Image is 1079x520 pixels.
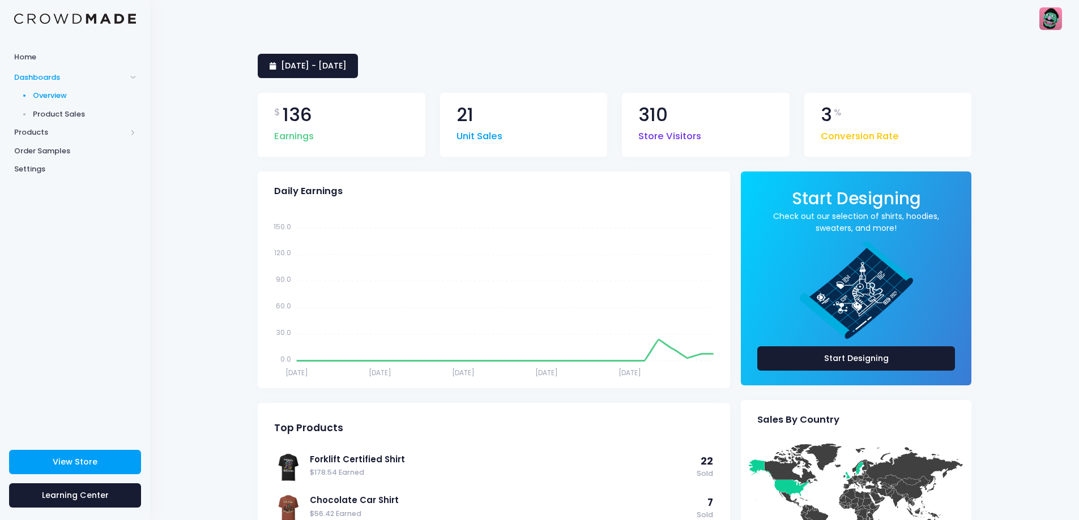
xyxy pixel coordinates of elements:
[821,106,832,124] span: 3
[274,186,343,197] span: Daily Earnings
[274,124,314,144] span: Earnings
[274,221,291,231] tspan: 150.0
[792,196,921,207] a: Start Designing
[757,346,955,371] a: Start Designing
[274,248,291,257] tspan: 120.0
[285,367,308,377] tspan: [DATE]
[369,367,391,377] tspan: [DATE]
[452,367,475,377] tspan: [DATE]
[14,145,136,157] span: Order Samples
[276,274,291,284] tspan: 90.0
[276,328,291,337] tspan: 30.0
[33,90,137,101] span: Overview
[757,210,955,234] a: Check out our selection of shirts, hoodies, sweaters, and more!
[792,187,921,210] span: Start Designing
[9,483,141,508] a: Learning Center
[757,414,839,426] span: Sales By Country
[457,124,502,144] span: Unit Sales
[457,106,474,124] span: 21
[310,467,691,478] span: $178.54 Earned
[281,60,347,71] span: [DATE] - [DATE]
[14,51,136,63] span: Home
[310,453,691,466] a: Forklift Certified Shirt
[280,354,291,364] tspan: 0.0
[310,494,691,506] a: Chocolate Car Shirt
[701,454,713,468] span: 22
[1039,7,1062,30] img: User
[535,367,558,377] tspan: [DATE]
[14,72,126,83] span: Dashboards
[707,496,713,509] span: 7
[14,127,126,138] span: Products
[697,469,713,479] span: Sold
[283,106,312,124] span: 136
[638,106,668,124] span: 310
[276,301,291,311] tspan: 60.0
[619,367,641,377] tspan: [DATE]
[310,509,691,519] span: $56.42 Earned
[14,164,136,175] span: Settings
[33,109,137,120] span: Product Sales
[821,124,899,144] span: Conversion Rate
[274,422,343,434] span: Top Products
[14,14,136,24] img: Logo
[638,124,701,144] span: Store Visitors
[53,456,97,467] span: View Store
[834,106,842,119] span: %
[9,450,141,474] a: View Store
[42,489,109,501] span: Learning Center
[274,106,280,119] span: $
[258,54,358,78] a: [DATE] - [DATE]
